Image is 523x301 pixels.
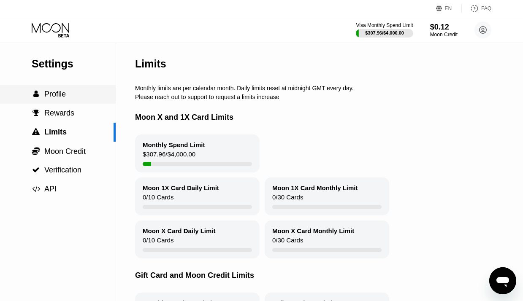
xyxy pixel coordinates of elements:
div: FAQ [481,5,491,11]
span: Limits [44,128,67,136]
div: $307.96 / $4,000.00 [365,30,404,35]
div: EN [445,5,452,11]
span:  [33,109,40,117]
span:  [32,166,40,174]
div:  [32,90,40,98]
span:  [32,185,40,193]
span: Rewards [44,109,74,117]
span:  [33,90,39,98]
span:  [32,128,40,136]
div: Visa Monthly Spend Limit$307.96/$4,000.00 [356,22,413,38]
span: Moon Credit [44,147,86,156]
div: 0 / 30 Cards [272,193,303,205]
div: 0 / 10 Cards [143,193,173,205]
div: FAQ [462,4,491,13]
div: Moon 1X Card Daily Limit [143,184,219,191]
iframe: Button to launch messaging window [489,267,516,294]
div: Moon X Card Daily Limit [143,227,216,234]
span:  [32,147,40,155]
div: Limits [135,58,166,70]
div: Moon X Card Monthly Limit [272,227,354,234]
div: $307.96 / $4,000.00 [143,150,195,162]
div: $0.12Moon Credit [430,23,458,38]
div: Monthly Spend Limit [143,141,205,148]
span: Verification [44,166,81,174]
div: 0 / 30 Cards [272,236,303,248]
div: Moon Credit [430,32,458,38]
span: API [44,185,57,193]
div: Settings [32,58,116,70]
div: EN [436,4,462,13]
div: $0.12 [430,23,458,32]
div: 0 / 10 Cards [143,236,173,248]
span: Profile [44,90,66,98]
div: Moon 1X Card Monthly Limit [272,184,358,191]
div: Visa Monthly Spend Limit [356,22,413,28]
